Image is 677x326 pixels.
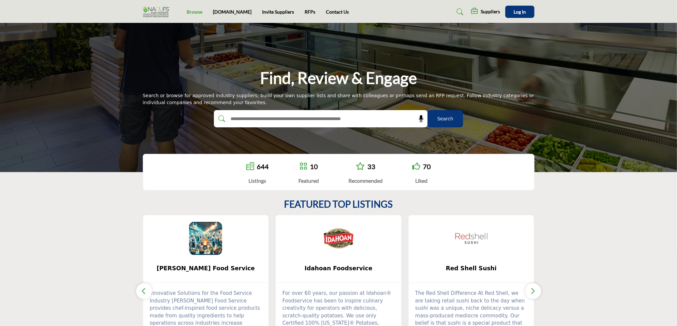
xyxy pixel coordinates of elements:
[348,177,383,185] div: Recommended
[257,163,269,170] a: 644
[471,8,500,16] div: Suppliers
[326,9,349,15] a: Contact Us
[356,162,365,171] a: Go to Recommended
[412,162,420,170] i: Go to Liked
[153,260,259,277] b: Schwan's Food Service
[423,163,431,170] a: 70
[409,260,534,277] a: Red Shell Sushi
[419,264,524,273] span: Red Shell Sushi
[299,162,307,171] a: Go to Featured
[412,177,431,185] div: Liked
[310,163,318,170] a: 10
[481,9,500,15] h5: Suppliers
[262,9,294,15] a: Invite Suppliers
[286,260,391,277] b: Idahoan Foodservice
[305,9,315,15] a: RFPs
[213,9,251,15] a: [DOMAIN_NAME]
[187,9,202,15] a: Browse
[143,260,269,277] a: [PERSON_NAME] Food Service
[437,115,453,122] span: Search
[286,264,391,273] span: Idahoan Foodservice
[276,260,401,277] a: Idahoan Foodservice
[246,177,269,185] div: Listings
[428,110,463,127] button: Search
[153,264,259,273] span: [PERSON_NAME] Food Service
[189,222,222,255] img: Schwan's Food Service
[367,163,375,170] a: 33
[450,7,468,17] a: Search
[419,260,524,277] b: Red Shell Sushi
[260,68,417,88] h1: Find, Review & Engage
[284,199,393,210] h2: FEATURED TOP LISTINGS
[322,222,355,255] img: Idahoan Foodservice
[514,9,526,15] span: Log In
[143,6,173,17] img: Site Logo
[505,6,534,18] button: Log In
[143,92,534,106] div: Search or browse for approved industry suppliers; build your own supplier lists and share with co...
[298,177,319,185] div: Featured
[455,222,488,255] img: Red Shell Sushi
